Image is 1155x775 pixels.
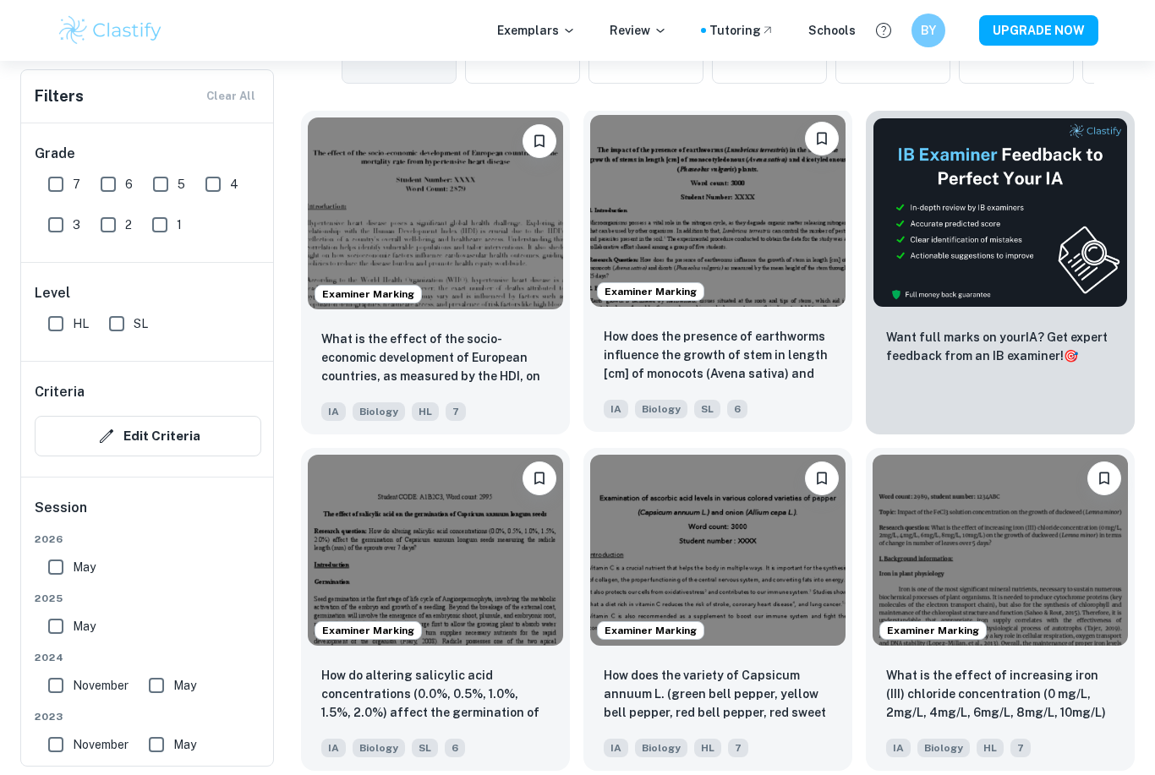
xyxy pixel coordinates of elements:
p: What is the effect of increasing iron (III) chloride concentration (0 mg/L, 2mg/L, 4mg/L, 6mg/L, ... [886,666,1114,723]
span: IA [604,400,628,418]
span: May [73,558,96,576]
a: Schools [808,21,856,40]
span: 6 [125,175,133,194]
span: 6 [727,400,747,418]
p: Want full marks on your IA ? Get expert feedback from an IB examiner! [886,328,1114,365]
span: November [73,735,129,754]
span: 2026 [35,532,261,547]
span: SL [134,314,148,333]
img: Thumbnail [873,117,1128,308]
h6: BY [919,21,939,40]
button: Bookmark [523,124,556,158]
span: 7 [1010,739,1031,757]
span: HL [694,739,721,757]
button: Edit Criteria [35,416,261,456]
span: HL [977,739,1004,757]
a: Examiner MarkingBookmarkHow does the presence of earthworms influence the growth of stem in lengt... [583,111,852,434]
span: Examiner Marking [315,287,421,302]
span: May [173,735,196,754]
span: Examiner Marking [880,623,986,638]
h6: Grade [35,144,261,164]
span: 7 [728,739,748,757]
span: Biology [353,739,405,757]
p: Exemplars [497,21,576,40]
img: Biology IA example thumbnail: How does the variety of Capsicum annuum [590,455,846,647]
span: Biology [917,739,970,757]
span: 4 [230,175,238,194]
span: 7 [73,175,80,194]
p: How do altering salicylic acid concentrations (0.0%, 0.5%, 1.0%, 1.5%, 2.0%) affect the germinati... [321,666,550,723]
button: UPGRADE NOW [979,15,1098,46]
span: November [73,676,129,695]
span: May [73,617,96,636]
span: SL [694,400,720,418]
h6: Filters [35,85,84,108]
span: Biology [635,400,687,418]
a: Examiner MarkingBookmarkWhat is the effect of increasing iron (III) chloride concentration (0 mg/... [866,448,1135,772]
a: ThumbnailWant full marks on yourIA? Get expert feedback from an IB examiner! [866,111,1135,434]
span: IA [321,402,346,421]
span: IA [321,739,346,757]
button: Bookmark [805,461,839,495]
button: Bookmark [523,461,556,495]
p: Review [610,21,667,40]
a: Examiner MarkingBookmarkHow do altering salicylic acid concentrations (0.0%, 0.5%, 1.0%, 1.5%, 2.... [301,448,570,772]
span: Biology [635,739,687,757]
span: IA [886,739,911,757]
span: Examiner Marking [598,623,703,638]
span: Biology [353,402,405,421]
span: 3 [73,216,80,234]
a: Examiner MarkingBookmarkWhat is the effect of the socio-economic development of European countrie... [301,111,570,434]
img: Clastify logo [57,14,164,47]
span: 7 [446,402,466,421]
span: Examiner Marking [315,623,421,638]
h6: Level [35,283,261,303]
span: 2023 [35,709,261,724]
span: HL [73,314,89,333]
span: 2 [125,216,132,234]
img: Biology IA example thumbnail: What is the effect of the socio-economic [308,117,563,309]
button: Help and Feedback [869,16,898,45]
span: 1 [177,216,182,234]
span: 5 [178,175,185,194]
span: HL [412,402,439,421]
button: BY [911,14,945,47]
p: How does the presence of earthworms influence the growth of stem in length [cm] of monocots (Aven... [604,327,832,385]
span: 🎯 [1064,349,1078,363]
span: Examiner Marking [598,284,703,299]
button: Bookmark [805,122,839,156]
a: Tutoring [709,21,775,40]
span: SL [412,739,438,757]
a: Examiner MarkingBookmarkHow does the variety of Capsicum annuum L. (green bell pepper, yellow bel... [583,448,852,772]
span: IA [604,739,628,757]
h6: Criteria [35,382,85,402]
img: Biology IA example thumbnail: How do altering salicylic acid concentra [308,455,563,647]
p: What is the effect of the socio-economic development of European countries, as measured by the HD... [321,330,550,387]
p: How does the variety of Capsicum annuum L. (green bell pepper, yellow bell pepper, red bell peppe... [604,666,832,723]
span: May [173,676,196,695]
span: 6 [445,739,465,757]
img: Biology IA example thumbnail: How does the presence of earthworms infl [590,115,846,307]
button: Bookmark [1087,461,1121,495]
span: 2025 [35,591,261,606]
img: Biology IA example thumbnail: What is the effect of increasing iron (I [873,455,1128,647]
span: 2024 [35,650,261,665]
h6: Session [35,498,261,532]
